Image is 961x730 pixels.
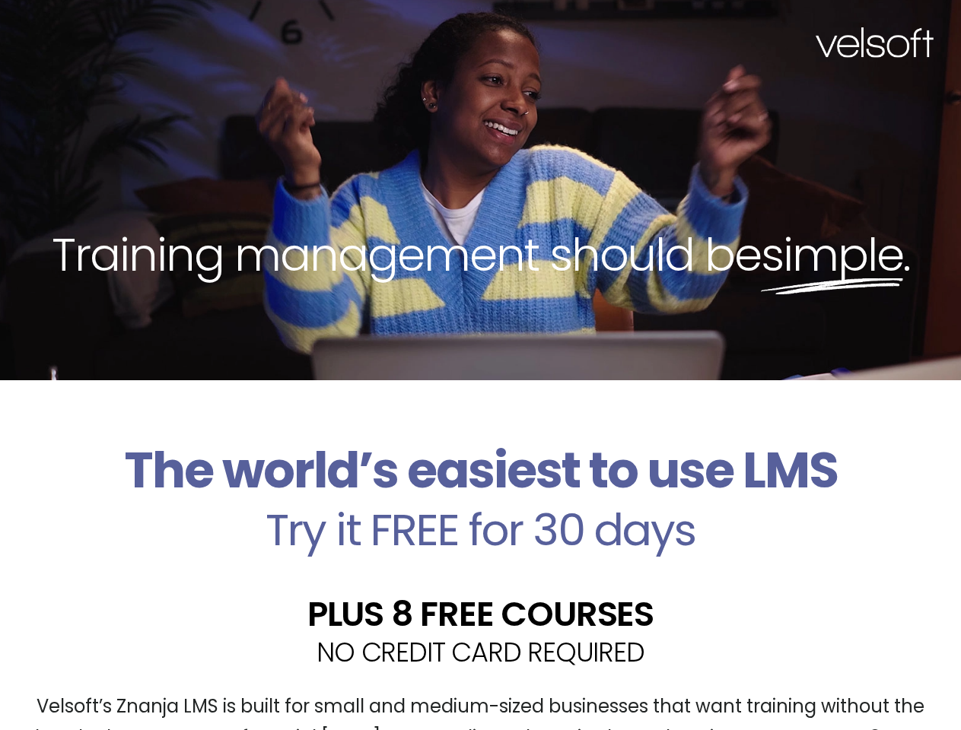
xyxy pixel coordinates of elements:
span: simple [761,223,903,287]
h2: Training management should be . [27,225,934,284]
h2: PLUS 8 FREE COURSES [11,597,950,631]
h2: Try it FREE for 30 days [11,508,950,552]
h2: The world’s easiest to use LMS [11,441,950,500]
h2: NO CREDIT CARD REQUIRED [11,639,950,665]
